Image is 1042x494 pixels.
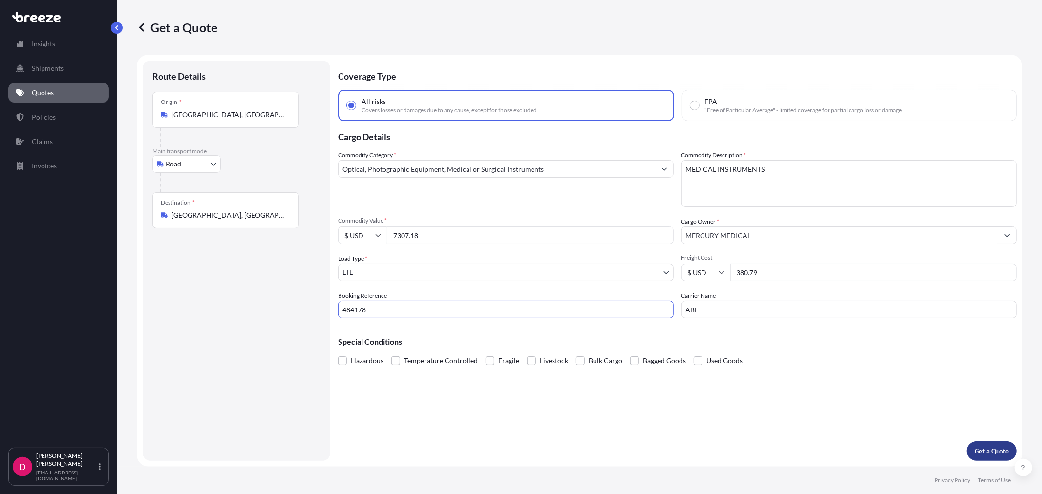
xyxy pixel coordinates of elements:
[32,39,55,49] p: Insights
[339,160,656,178] input: Select a commodity type
[166,159,181,169] span: Road
[351,353,383,368] span: Hazardous
[975,446,1009,456] p: Get a Quote
[681,254,1017,262] span: Freight Cost
[730,264,1017,281] input: Enter amount
[681,160,1017,207] textarea: MEDICAL INSTRUMENTS
[36,470,97,481] p: [EMAIL_ADDRESS][DOMAIN_NAME]
[161,199,195,206] div: Destination
[338,61,1017,90] p: Coverage Type
[19,462,26,472] span: D
[171,210,287,220] input: Destination
[656,160,673,178] button: Show suggestions
[387,226,674,244] input: Type amount
[498,353,519,368] span: Fragile
[32,88,54,98] p: Quotes
[32,161,57,171] p: Invoices
[682,226,999,244] input: Full name
[8,107,109,127] a: Policies
[338,338,1017,346] p: Special Conditions
[690,101,699,110] input: FPA"Free of Particular Average" - limited coverage for partial cargo loss or damage
[362,106,537,114] span: Covers losses or damages due to any cause, except for those excluded
[347,101,356,110] input: All risksCovers losses or damages due to any cause, except for those excluded
[681,150,746,160] label: Commodity Description
[152,70,206,82] p: Route Details
[705,106,902,114] span: "Free of Particular Average" - limited coverage for partial cargo loss or damage
[338,291,387,301] label: Booking Reference
[681,291,716,301] label: Carrier Name
[32,137,53,146] p: Claims
[643,353,686,368] span: Bagged Goods
[8,59,109,78] a: Shipments
[681,301,1017,318] input: Enter name
[8,156,109,176] a: Invoices
[362,97,386,106] span: All risks
[706,353,743,368] span: Used Goods
[8,34,109,54] a: Insights
[8,83,109,103] a: Quotes
[404,353,478,368] span: Temperature Controlled
[32,63,64,73] p: Shipments
[137,20,217,35] p: Get a Quote
[152,147,320,155] p: Main transport mode
[338,121,1017,150] p: Cargo Details
[681,217,720,226] label: Cargo Owner
[338,217,674,225] span: Commodity Value
[171,110,287,120] input: Origin
[978,476,1011,484] a: Terms of Use
[32,112,56,122] p: Policies
[8,132,109,151] a: Claims
[935,476,970,484] a: Privacy Policy
[342,268,353,277] span: LTL
[967,441,1017,461] button: Get a Quote
[999,226,1016,244] button: Show suggestions
[540,353,568,368] span: Livestock
[338,150,396,160] label: Commodity Category
[589,353,622,368] span: Bulk Cargo
[152,155,221,173] button: Select transport
[338,264,674,281] button: LTL
[161,98,182,106] div: Origin
[36,452,97,468] p: [PERSON_NAME] [PERSON_NAME]
[338,254,367,264] span: Load Type
[338,301,674,318] input: Your internal reference
[705,97,718,106] span: FPA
